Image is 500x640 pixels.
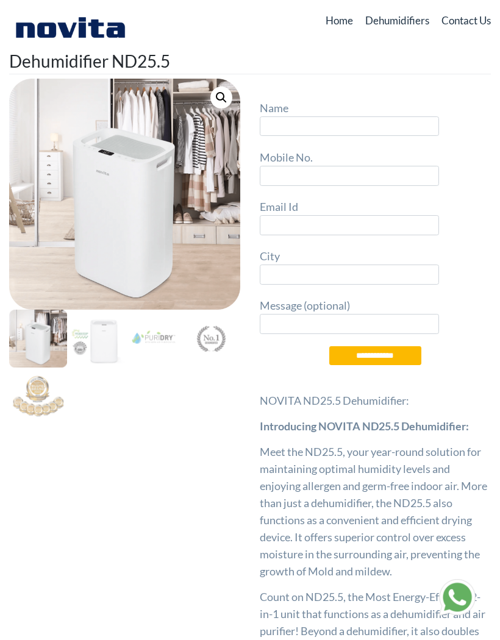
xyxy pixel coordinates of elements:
[260,392,491,409] p: NOVITA ND25.5 Dehumidifier:
[441,10,491,32] a: Contact Us
[260,314,439,334] input: Message (optional)
[125,310,183,368] img: ND25.5-3-1-1-100x100.png
[9,368,67,425] img: reader-digest-air2022_2000x-1-1-100x100.png
[260,166,439,186] input: Mobile No.
[260,247,439,285] label: City
[67,310,125,368] img: ND25.5-2-1-1-100x100.png
[260,99,491,384] form: Contact form
[260,116,439,137] input: Name
[260,215,439,235] input: Email Id
[260,149,439,186] label: Mobile No.
[9,310,67,368] img: ND25.5-1-1-1-100x100.png
[260,99,439,137] label: Name
[260,419,469,433] strong: Introducing NOVITA ND25.5 Dehumidifier:
[260,297,439,334] label: Message (optional)
[9,15,132,39] img: Novita
[260,443,491,580] p: Meet the ND25.5, your year-round solution for maintaining optimal humidity levels and enjoying al...
[9,48,491,74] h1: Dehumidifier ND25.5
[210,87,232,108] a: 🔍
[326,10,353,32] a: Home
[260,265,439,285] input: City
[182,310,240,368] img: ND50-4-1-1-100x100.png
[365,10,429,32] a: Dehumidifiers
[260,198,439,235] label: Email Id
